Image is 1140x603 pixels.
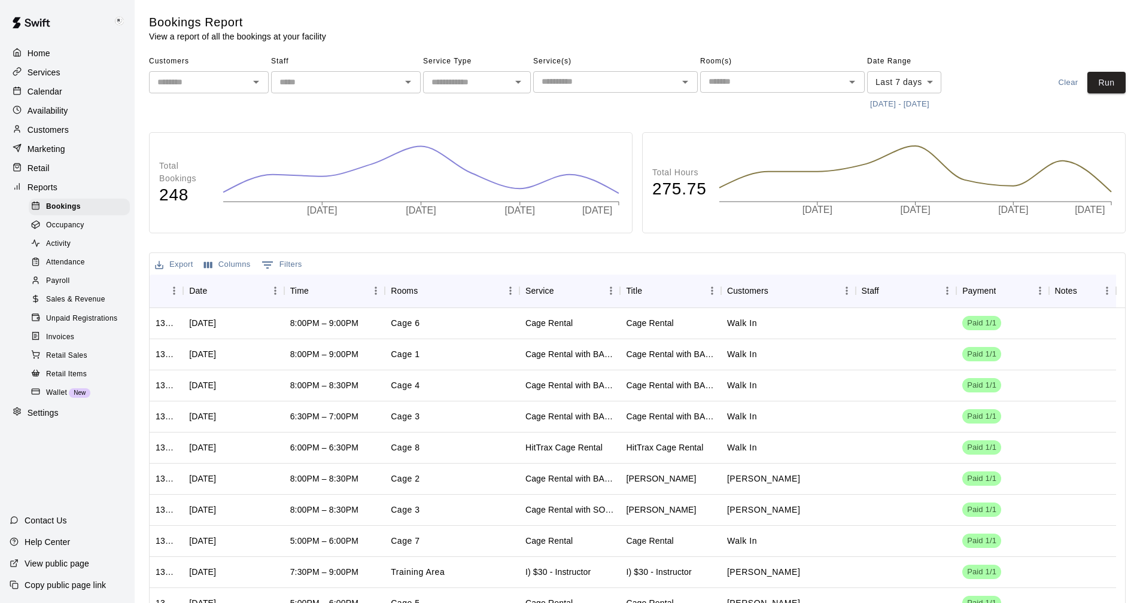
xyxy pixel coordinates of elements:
button: Menu [703,282,721,300]
tspan: [DATE] [1076,205,1106,215]
a: Calendar [10,83,125,100]
p: Services [28,66,60,78]
a: Bookings [29,197,135,216]
p: Training Area [391,566,445,578]
div: Last 7 days [867,71,941,93]
div: Cage Rental [525,535,573,547]
button: Open [510,74,527,90]
div: I) $30 - Instructor [525,566,591,578]
button: Menu [938,282,956,300]
div: 1331214 [156,348,177,360]
span: Paid 1/1 [962,380,1001,391]
div: Cage Rental with BASEBALL Pitching Machine [525,473,615,485]
a: Retail [10,159,125,177]
div: Cage Rental with BASEBALL Pitching Machine [626,379,715,391]
p: Jack Barry [727,473,800,485]
div: Mon, Aug 18, 2025 [189,379,216,391]
div: I) $30 - Instructor [626,566,691,578]
span: Paid 1/1 [962,411,1001,422]
button: Sort [879,282,896,299]
tspan: [DATE] [802,205,832,215]
p: View a report of all the bookings at your facility [149,31,326,42]
h5: Bookings Report [149,14,326,31]
button: Sort [1077,282,1094,299]
div: Cage Rental [525,317,573,329]
button: Sort [554,282,571,299]
p: Walk In [727,441,757,454]
div: Mon, Aug 18, 2025 [189,441,216,453]
p: Marketing [28,143,65,155]
a: Activity [29,235,135,254]
div: Customers [10,121,125,139]
p: Customers [28,124,69,136]
p: Settings [28,407,59,419]
a: Settings [10,404,125,422]
div: Payment [956,274,1048,307]
p: Mikey York [727,566,800,578]
a: Payroll [29,272,135,291]
button: Menu [602,282,620,300]
p: Walk In [727,348,757,361]
button: Sort [207,282,224,299]
div: Sales & Revenue [29,291,130,308]
a: Reports [10,178,125,196]
button: Open [400,74,417,90]
p: Ares Thompson [727,504,800,516]
span: Activity [46,238,71,250]
div: 1331225 [156,317,177,329]
tspan: [DATE] [504,205,534,215]
div: Rooms [391,274,418,307]
a: Sales & Revenue [29,291,135,309]
div: Notes [1055,274,1077,307]
div: Cage Rental with BASEBALL Pitching Machine [626,348,715,360]
div: Payroll [29,273,130,290]
span: Paid 1/1 [962,349,1001,360]
button: [DATE] - [DATE] [867,95,932,114]
div: Unpaid Registrations [29,310,130,327]
p: Walk In [727,410,757,423]
tspan: [DATE] [999,205,1029,215]
p: Cage 3 [391,410,420,423]
span: Staff [271,52,421,71]
span: Occupancy [46,220,84,232]
span: Sales & Revenue [46,294,105,306]
button: Sort [768,282,785,299]
button: Show filters [259,255,305,275]
p: Help Center [25,536,70,548]
div: Rooms [385,274,519,307]
a: Occupancy [29,216,135,234]
div: 1331119 [156,410,177,422]
p: View public page [25,558,89,569]
div: Service [525,274,554,307]
div: Ares Thompson [626,504,696,516]
div: Service [519,274,621,307]
a: Services [10,63,125,81]
span: Room(s) [700,52,865,71]
span: Paid 1/1 [962,567,1001,578]
p: Cage 2 [391,473,420,485]
div: Staff [862,274,879,307]
p: Cage 3 [391,504,420,516]
div: HitTrax Cage Rental [626,441,703,453]
div: Retail Items [29,366,130,383]
a: Marketing [10,140,125,158]
div: 8:00PM – 9:00PM [290,317,358,329]
div: Activity [29,236,130,252]
span: New [69,389,90,396]
a: Invoices [29,328,135,346]
a: Unpaid Registrations [29,309,135,328]
span: Date Range [867,52,972,71]
div: Staff [856,274,957,307]
p: Cage 7 [391,535,420,547]
div: 1330840 [156,535,177,547]
h4: 275.75 [652,179,707,200]
p: Reports [28,181,57,193]
div: Notes [1049,274,1116,307]
div: Cage Rental with BASEBALL Pitching Machine [525,348,615,360]
a: Availability [10,102,125,120]
span: Retail Items [46,368,87,380]
p: Total Bookings [159,160,211,185]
